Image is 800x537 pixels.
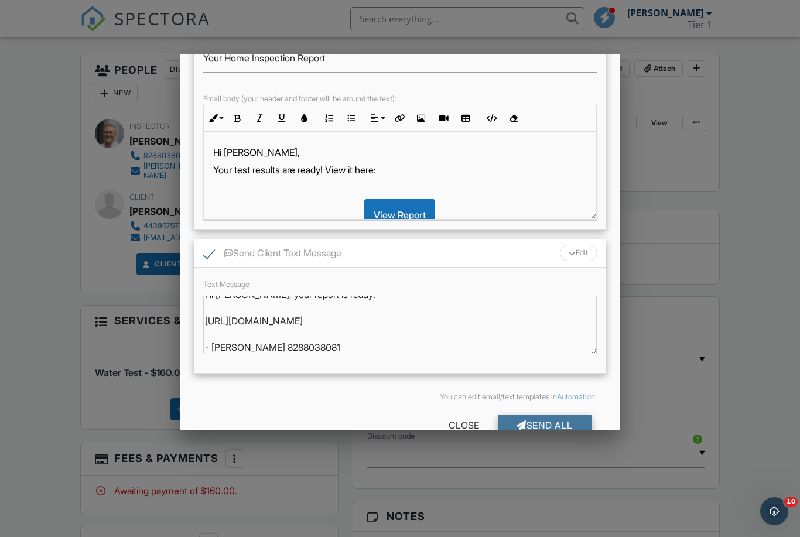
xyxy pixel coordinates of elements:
[760,497,788,525] iframe: Intercom live chat
[293,107,315,129] button: Colors
[203,280,249,289] label: Text Message
[560,245,597,261] div: Edit
[364,199,435,231] div: View Report
[502,107,524,129] button: Clear Formatting
[498,415,592,436] div: Send All
[430,415,498,436] div: Close
[480,107,502,129] button: Code View
[203,94,396,103] label: Email body (your header and footer will be around the text):
[318,107,340,129] button: Ordered List
[213,163,586,176] p: Your test results are ready! View it here:
[410,107,432,129] button: Insert Image (⌘P)
[364,209,435,221] a: View Report
[388,107,410,129] button: Insert Link (⌘K)
[340,107,363,129] button: Unordered List
[204,107,226,129] button: Inline Style
[557,392,595,401] a: Automation
[784,497,798,507] span: 10
[226,107,248,129] button: Bold (⌘B)
[271,107,293,129] button: Underline (⌘U)
[432,107,454,129] button: Insert Video
[203,248,341,262] label: Send Client Text Message
[454,107,477,129] button: Insert Table
[203,296,596,354] textarea: Hi [PERSON_NAME], your report is ready: [URL][DOMAIN_NAME] - [PERSON_NAME] 8288038081
[248,107,271,129] button: Italic (⌘I)
[203,392,596,402] div: You can edit email/text templates in .
[365,107,388,129] button: Align
[213,146,586,159] p: Hi [PERSON_NAME],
